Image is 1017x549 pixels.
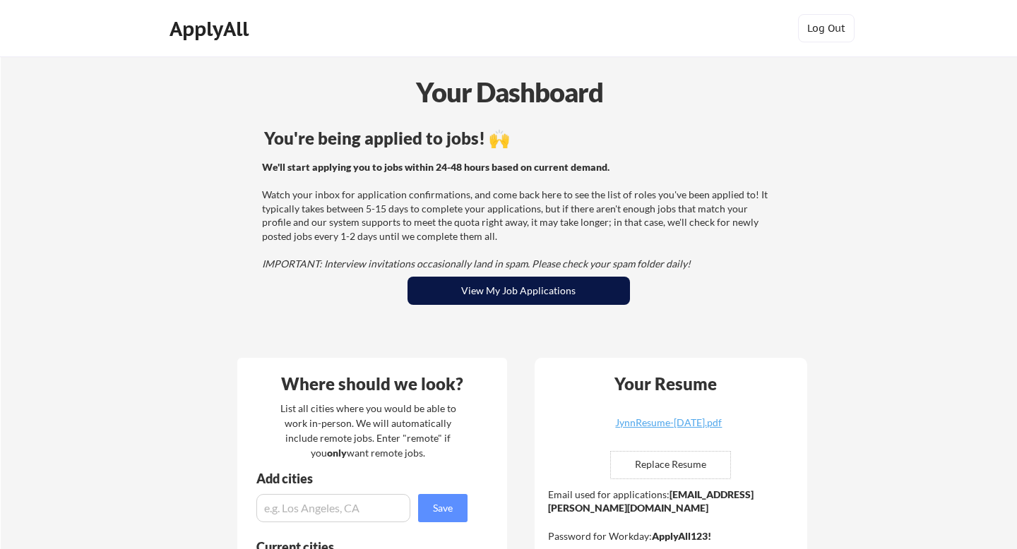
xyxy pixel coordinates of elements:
div: Add cities [256,472,471,485]
strong: ApplyAll123! [652,530,711,542]
div: Where should we look? [241,375,504,392]
button: View My Job Applications [408,277,630,305]
strong: only [327,447,347,459]
button: Log Out [798,14,855,42]
strong: [EMAIL_ADDRESS][PERSON_NAME][DOMAIN_NAME] [548,488,754,514]
div: Watch your inbox for application confirmations, and come back here to see the list of roles you'v... [262,160,771,271]
div: ApplyAll [169,17,253,41]
div: You're being applied to jobs! 🙌 [264,130,773,147]
div: Your Dashboard [1,72,1017,112]
div: List all cities where you would be able to work in-person. We will automatically include remote j... [271,401,465,460]
input: e.g. Los Angeles, CA [256,494,410,522]
em: IMPORTANT: Interview invitations occasionally land in spam. Please check your spam folder daily! [262,258,691,270]
a: JynnResume-[DATE].pdf [585,418,753,440]
strong: We'll start applying you to jobs within 24-48 hours based on current demand. [262,161,609,173]
div: Your Resume [596,375,736,392]
button: Save [418,494,468,522]
div: JynnResume-[DATE].pdf [585,418,753,428]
